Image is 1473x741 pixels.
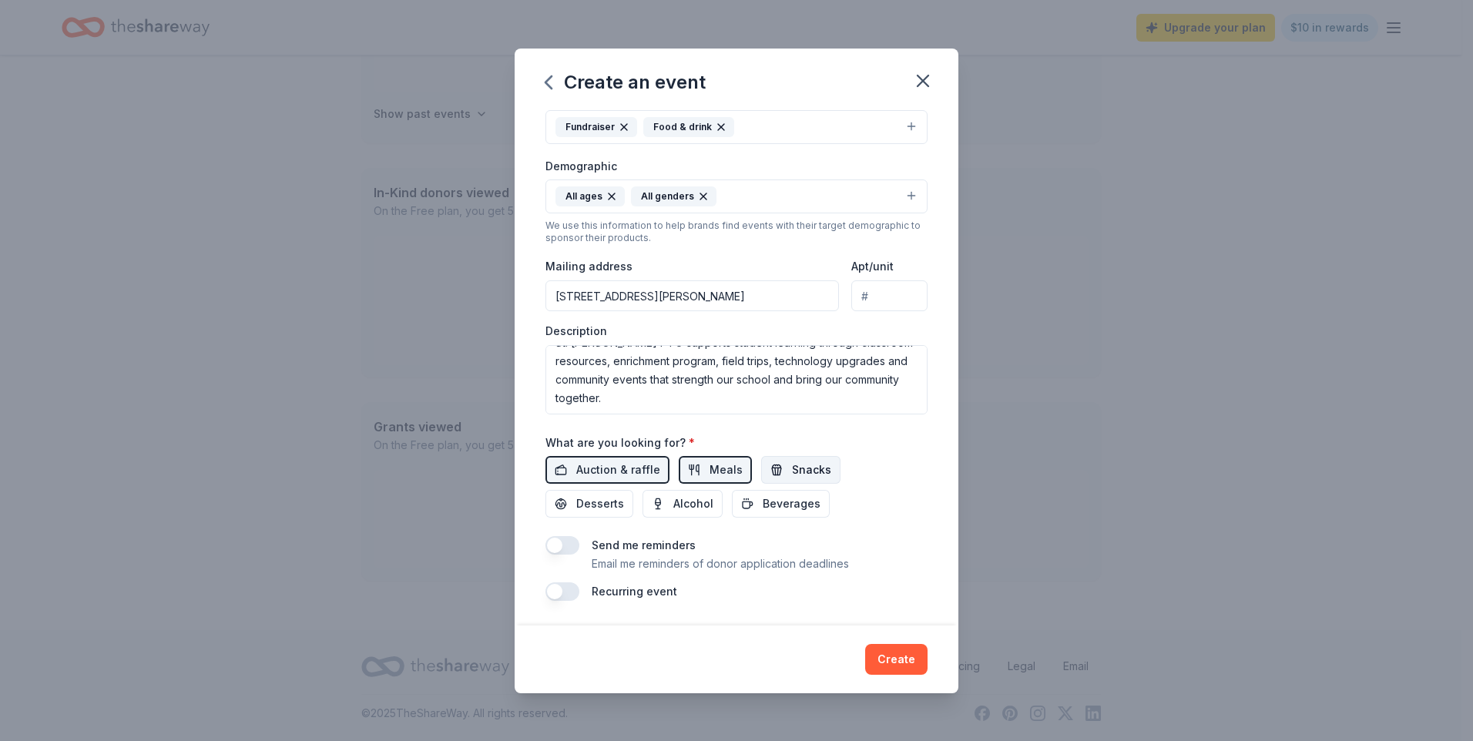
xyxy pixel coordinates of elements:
[545,280,839,311] input: Enter a US address
[710,461,743,479] span: Meals
[545,324,607,339] label: Description
[592,585,677,598] label: Recurring event
[545,159,617,174] label: Demographic
[545,456,669,484] button: Auction & raffle
[673,495,713,513] span: Alcohol
[555,117,637,137] div: Fundraiser
[643,117,734,137] div: Food & drink
[592,555,849,573] p: Email me reminders of donor application deadlines
[545,179,928,213] button: All agesAll genders
[732,490,830,518] button: Beverages
[576,495,624,513] span: Desserts
[545,110,928,144] button: FundraiserFood & drink
[576,461,660,479] span: Auction & raffle
[679,456,752,484] button: Meals
[545,435,695,451] label: What are you looking for?
[851,259,894,274] label: Apt/unit
[545,259,632,274] label: Mailing address
[792,461,831,479] span: Snacks
[592,538,696,552] label: Send me reminders
[555,186,625,206] div: All ages
[643,490,723,518] button: Alcohol
[545,345,928,414] textarea: St. [PERSON_NAME] PTO supports student learning through classroom resources, enrichment program, ...
[631,186,716,206] div: All genders
[545,220,928,244] div: We use this information to help brands find events with their target demographic to sponsor their...
[545,70,706,95] div: Create an event
[865,644,928,675] button: Create
[545,490,633,518] button: Desserts
[851,280,928,311] input: #
[763,495,820,513] span: Beverages
[761,456,841,484] button: Snacks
